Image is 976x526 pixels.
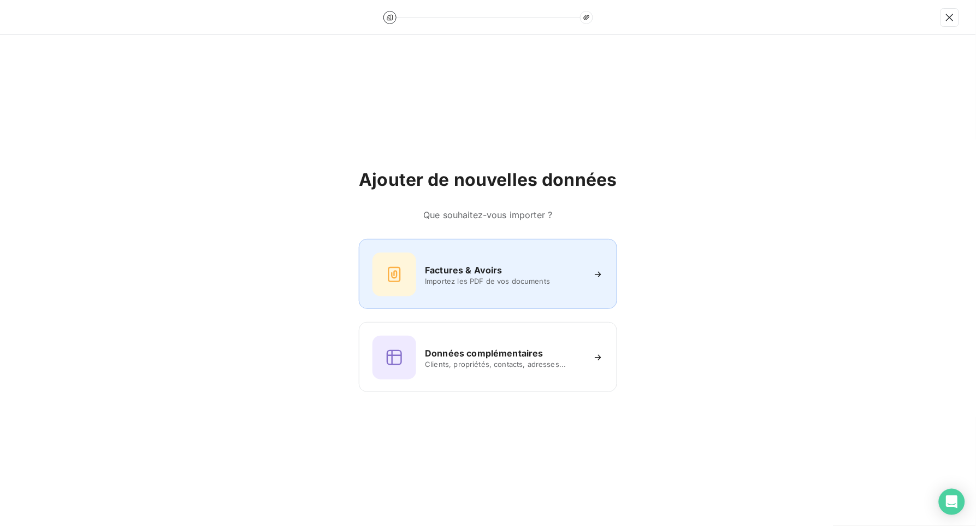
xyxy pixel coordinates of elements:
[425,264,502,277] h6: Factures & Avoirs
[359,208,617,221] h6: Que souhaitez-vous importer ?
[425,277,583,285] span: Importez les PDF de vos documents
[425,347,543,360] h6: Données complémentaires
[425,360,583,369] span: Clients, propriétés, contacts, adresses...
[359,169,617,191] h2: Ajouter de nouvelles données
[939,489,965,515] div: Open Intercom Messenger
